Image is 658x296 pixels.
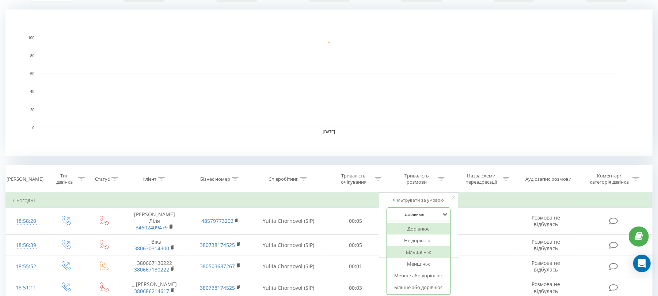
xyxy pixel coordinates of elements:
div: Клієнт [142,176,156,182]
span: Розмова не відбулась [532,281,560,294]
div: Статус [95,176,110,182]
a: 34602409479 [136,224,168,231]
text: 100 [28,36,34,40]
div: Більше або дорівнює [387,281,450,293]
a: 380738174525 [200,284,235,291]
div: Тривалість розмови [397,173,436,185]
div: 18:56:39 [13,238,39,252]
a: 380738174525 [200,241,235,248]
a: 380686214617 [134,288,169,295]
div: Співробітник [269,176,298,182]
td: Yuliia Chornovol (SIP) [253,235,324,256]
a: 380503687267 [200,263,235,270]
td: 380667130222 [122,256,187,277]
div: Менш ніж [387,258,450,270]
text: 0 [32,126,34,130]
div: Аудіозапис розмови [525,176,571,182]
div: Тип дзвінка [53,173,76,185]
span: Розмова не відбулась [532,238,560,252]
div: Не дорівнює [387,235,450,246]
text: 80 [30,54,35,58]
div: Назва схеми переадресації [462,173,501,185]
a: 48579773202 [201,217,233,224]
div: [PERSON_NAME] [7,176,43,182]
text: 60 [30,72,35,76]
div: 18:55:52 [13,259,39,274]
div: 18:51:11 [13,281,39,295]
div: 18:58:20 [13,214,39,228]
a: 380667130222 [134,266,169,273]
div: Дорівнює [387,223,450,235]
div: Бізнес номер [200,176,230,182]
div: Open Intercom Messenger [633,255,651,272]
td: Сьогодні [6,193,653,208]
td: 00:05 [324,235,387,256]
text: [DATE] [323,130,335,134]
svg: A chart. [5,10,653,156]
td: 00:05 [324,208,387,235]
td: 00:01 [324,256,387,277]
td: Yuliia Chornovol (SIP) [253,256,324,277]
td: _ Віка [122,235,187,256]
text: 20 [30,108,35,112]
div: Тривалість очікування [334,173,373,185]
a: 380630314300 [134,245,169,252]
span: Розмова не відбулась [532,214,560,228]
span: Розмова не відбулась [532,259,560,273]
div: Коментар/категорія дзвінка [588,173,631,185]
div: Більше ніж [387,246,450,258]
text: 40 [30,90,35,94]
td: [PERSON_NAME] Ліля [122,208,187,235]
td: Yuliia Chornovol (SIP) [253,208,324,235]
div: Менше або дорівнює [387,270,450,281]
div: Фільтрувати за умовою [387,196,451,204]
